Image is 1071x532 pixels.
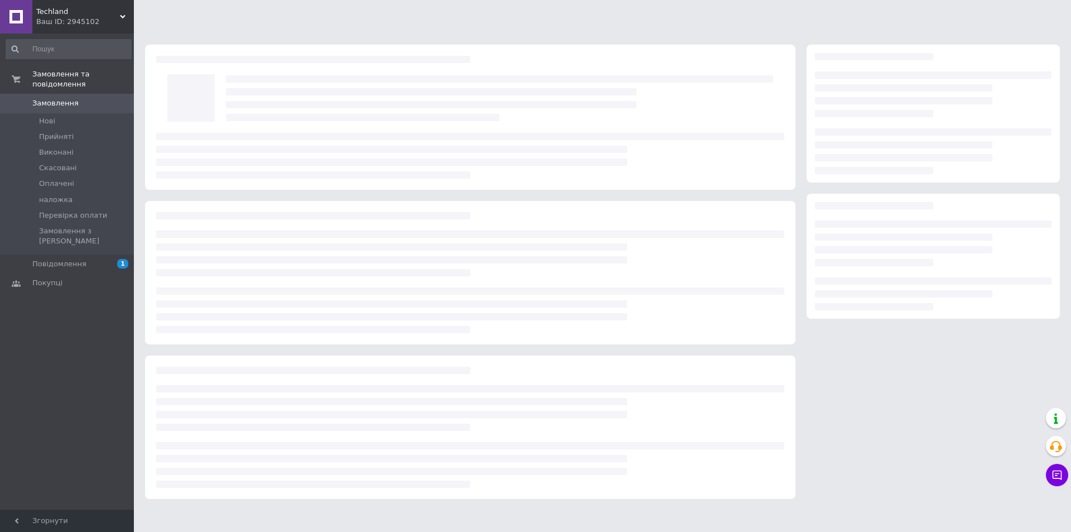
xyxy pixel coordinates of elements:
[117,259,128,269] span: 1
[39,132,74,142] span: Прийняті
[32,278,62,288] span: Покупці
[32,259,86,269] span: Повідомлення
[39,163,77,173] span: Скасовані
[36,7,120,17] span: Techland
[39,179,74,189] span: Оплачені
[39,195,73,205] span: наложка
[32,69,134,89] span: Замовлення та повідомлення
[39,147,74,157] span: Виконані
[39,116,55,126] span: Нові
[1046,464,1068,486] button: Чат з покупцем
[39,210,107,221] span: Перевірка оплати
[32,98,79,108] span: Замовлення
[36,17,134,27] div: Ваш ID: 2945102
[6,39,132,59] input: Пошук
[39,226,131,246] span: Замовлення з [PERSON_NAME]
